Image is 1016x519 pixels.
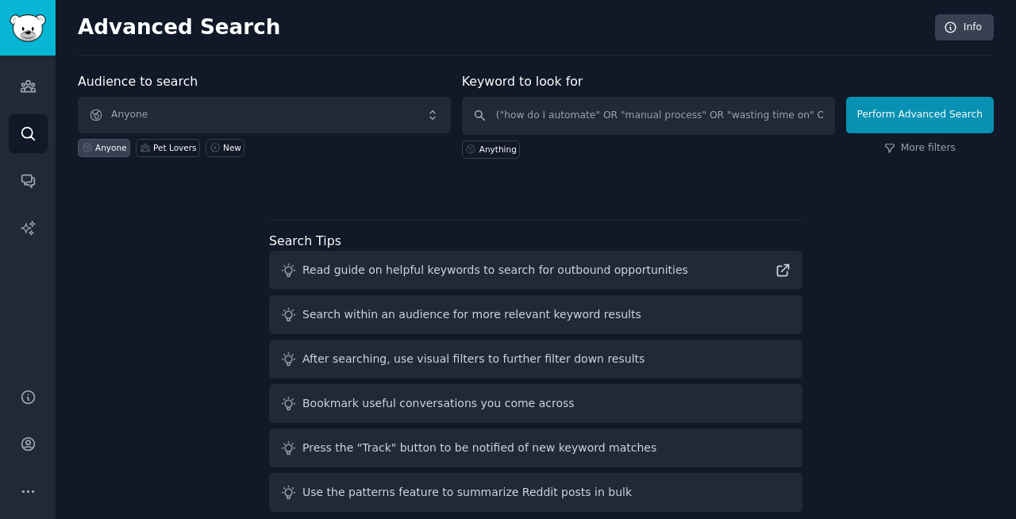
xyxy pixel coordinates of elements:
button: Perform Advanced Search [846,97,994,133]
div: New [223,142,241,153]
div: Use the patterns feature to summarize Reddit posts in bulk [302,484,632,501]
div: Read guide on helpful keywords to search for outbound opportunities [302,262,688,279]
div: Bookmark useful conversations you come across [302,395,575,412]
input: Any keyword [462,97,835,135]
div: Pet Lovers [153,142,196,153]
a: Info [935,14,994,41]
label: Search Tips [269,233,341,248]
div: Anything [479,144,517,155]
h2: Advanced Search [78,15,926,40]
label: Audience to search [78,74,198,89]
div: Anyone [95,142,127,153]
img: GummySearch logo [10,14,46,42]
button: Anyone [78,97,451,133]
a: More filters [884,141,956,156]
div: Press the "Track" button to be notified of new keyword matches [302,440,656,456]
div: After searching, use visual filters to further filter down results [302,351,645,367]
label: Keyword to look for [462,74,583,89]
a: New [206,139,244,157]
div: Search within an audience for more relevant keyword results [302,306,641,323]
